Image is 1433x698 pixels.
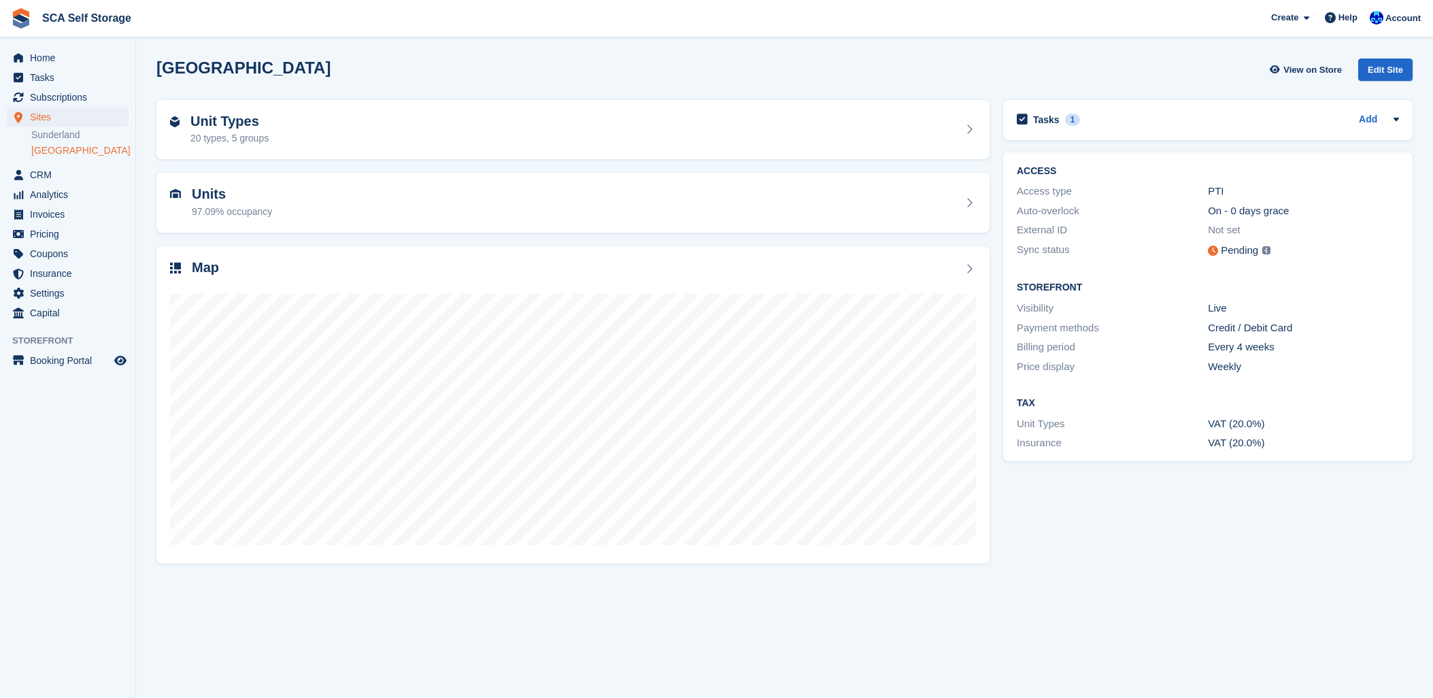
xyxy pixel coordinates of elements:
span: Home [30,48,112,67]
div: Price display [1017,359,1208,375]
span: View on Store [1283,63,1342,77]
a: menu [7,284,129,303]
a: menu [7,88,129,107]
a: Edit Site [1358,59,1413,86]
div: 20 types, 5 groups [190,131,269,146]
div: Edit Site [1358,59,1413,81]
span: Sites [30,107,112,127]
a: SCA Self Storage [37,7,137,29]
a: menu [7,165,129,184]
a: menu [7,205,129,224]
h2: Map [192,260,219,276]
div: VAT (20.0%) [1208,416,1399,432]
div: PTI [1208,184,1399,199]
span: Capital [30,303,112,322]
a: menu [7,264,129,283]
img: icon-info-grey-7440780725fd019a000dd9b08b2336e03edf1995a4989e88bcd33f0948082b44.svg [1262,246,1270,254]
img: stora-icon-8386f47178a22dfd0bd8f6a31ec36ba5ce8667c1dd55bd0f319d3a0aa187defe.svg [11,8,31,29]
div: Credit / Debit Card [1208,320,1399,336]
a: menu [7,185,129,204]
span: Tasks [30,68,112,87]
div: External ID [1017,222,1208,238]
span: Create [1271,11,1298,24]
div: 1 [1065,114,1081,126]
div: Every 4 weeks [1208,339,1399,355]
span: CRM [30,165,112,184]
a: Preview store [112,352,129,369]
span: Booking Portal [30,351,112,370]
a: View on Store [1268,59,1347,81]
div: VAT (20.0%) [1208,435,1399,451]
img: unit-type-icn-2b2737a686de81e16bb02015468b77c625bbabd49415b5ef34ead5e3b44a266d.svg [170,116,180,127]
span: Invoices [30,205,112,224]
a: menu [7,107,129,127]
a: Sunderland [31,129,129,142]
span: Insurance [30,264,112,283]
span: Analytics [30,185,112,204]
h2: Tax [1017,398,1399,409]
a: Unit Types 20 types, 5 groups [156,100,990,160]
span: Settings [30,284,112,303]
a: menu [7,244,129,263]
div: On - 0 days grace [1208,203,1399,219]
a: menu [7,351,129,370]
span: Coupons [30,244,112,263]
h2: Storefront [1017,282,1399,293]
a: Map [156,246,990,564]
div: Billing period [1017,339,1208,355]
img: Kelly Neesham [1370,11,1383,24]
h2: ACCESS [1017,166,1399,177]
h2: Tasks [1033,114,1060,126]
div: Insurance [1017,435,1208,451]
img: unit-icn-7be61d7bf1b0ce9d3e12c5938cc71ed9869f7b940bace4675aadf7bd6d80202e.svg [170,189,181,199]
div: Not set [1208,222,1399,238]
div: Payment methods [1017,320,1208,336]
a: [GEOGRAPHIC_DATA] [31,144,129,157]
span: Help [1338,11,1358,24]
span: Subscriptions [30,88,112,107]
a: menu [7,68,129,87]
div: Visibility [1017,301,1208,316]
div: Unit Types [1017,416,1208,432]
h2: [GEOGRAPHIC_DATA] [156,59,331,77]
img: map-icn-33ee37083ee616e46c38cad1a60f524a97daa1e2b2c8c0bc3eb3415660979fc1.svg [170,263,181,273]
div: 97.09% occupancy [192,205,272,219]
div: Pending [1221,243,1258,259]
div: Auto-overlock [1017,203,1208,219]
a: menu [7,303,129,322]
span: Pricing [30,225,112,244]
a: Units 97.09% occupancy [156,173,990,233]
div: Access type [1017,184,1208,199]
a: menu [7,225,129,244]
span: Account [1385,12,1421,25]
a: Add [1359,112,1377,128]
div: Live [1208,301,1399,316]
h2: Unit Types [190,114,269,129]
h2: Units [192,186,272,202]
span: Storefront [12,334,135,348]
div: Weekly [1208,359,1399,375]
a: menu [7,48,129,67]
div: Sync status [1017,242,1208,259]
